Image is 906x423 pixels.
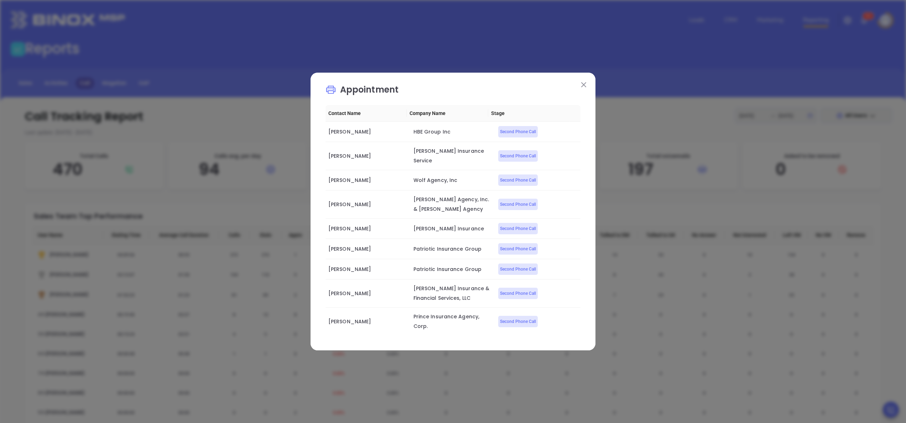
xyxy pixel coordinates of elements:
[500,289,536,297] span: Second Phone Call
[326,105,407,122] th: Contact Name
[500,128,536,136] span: Second Phone Call
[413,196,491,213] span: [PERSON_NAME] Agency, Inc. & [PERSON_NAME] Agency
[413,266,482,273] span: Patriotic Insurance Group
[413,245,482,252] span: Patriotic Insurance Group
[413,285,491,302] span: [PERSON_NAME] Insurance & Financial Services, LLC
[500,265,536,273] span: Second Phone Call
[500,245,536,253] span: Second Phone Call
[500,318,536,325] span: Second Phone Call
[328,225,371,232] span: [PERSON_NAME]
[413,128,451,135] span: HBE Group Inc
[413,177,458,184] span: Wolf Agency, Inc
[328,245,371,252] span: [PERSON_NAME]
[328,201,371,208] span: [PERSON_NAME]
[500,225,536,233] span: Second Phone Call
[328,152,371,160] span: [PERSON_NAME]
[413,225,484,232] span: [PERSON_NAME] Insurance
[328,128,371,135] span: [PERSON_NAME]
[500,152,536,160] span: Second Phone Call
[500,200,536,208] span: Second Phone Call
[500,176,536,184] span: Second Phone Call
[413,313,481,330] span: Prince Insurance Agency, Corp.
[488,105,569,122] th: Stage
[326,83,580,100] p: Appointment
[413,147,485,164] span: [PERSON_NAME] Insurance Service
[581,82,586,87] img: close modal
[328,266,371,273] span: [PERSON_NAME]
[328,290,371,297] span: [PERSON_NAME]
[328,177,371,184] span: [PERSON_NAME]
[407,105,488,122] th: Company Name
[328,318,371,325] span: [PERSON_NAME]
